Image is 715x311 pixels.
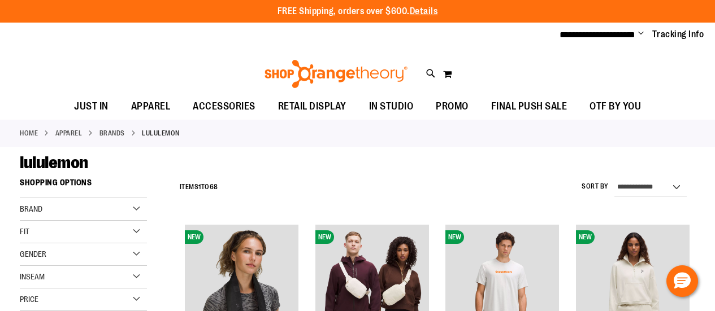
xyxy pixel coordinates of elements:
a: Tracking Info [652,28,704,41]
a: OTF BY YOU [578,94,652,120]
span: APPAREL [131,94,171,119]
span: NEW [445,230,464,244]
button: Account menu [638,29,644,40]
span: 1 [198,183,201,191]
span: Price [20,295,38,304]
a: Details [410,6,438,16]
span: Gender [20,249,46,259]
a: RETAIL DISPLAY [267,94,358,120]
span: Fit [20,227,29,236]
p: FREE Shipping, orders over $600. [278,5,438,18]
a: APPAREL [55,128,83,138]
a: JUST IN [63,94,120,120]
span: NEW [185,230,203,244]
a: FINAL PUSH SALE [480,94,579,120]
span: lululemon [20,153,88,172]
span: NEW [576,230,595,244]
span: ACCESSORIES [193,94,255,119]
span: FINAL PUSH SALE [491,94,567,119]
a: BRANDS [99,128,125,138]
span: 68 [210,183,218,191]
img: Shop Orangetheory [263,60,409,88]
span: OTF BY YOU [590,94,641,119]
span: JUST IN [74,94,109,119]
button: Hello, have a question? Let’s chat. [666,265,698,297]
span: PROMO [436,94,469,119]
a: IN STUDIO [358,94,425,120]
a: PROMO [424,94,480,120]
strong: Shopping Options [20,173,147,198]
span: NEW [315,230,334,244]
span: IN STUDIO [369,94,414,119]
span: RETAIL DISPLAY [278,94,346,119]
a: APPAREL [120,94,182,119]
span: Inseam [20,272,45,281]
label: Sort By [582,182,609,191]
h2: Items to [180,178,218,196]
a: ACCESSORIES [181,94,267,120]
span: Brand [20,204,42,213]
a: Home [20,128,38,138]
strong: lululemon [142,128,180,138]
